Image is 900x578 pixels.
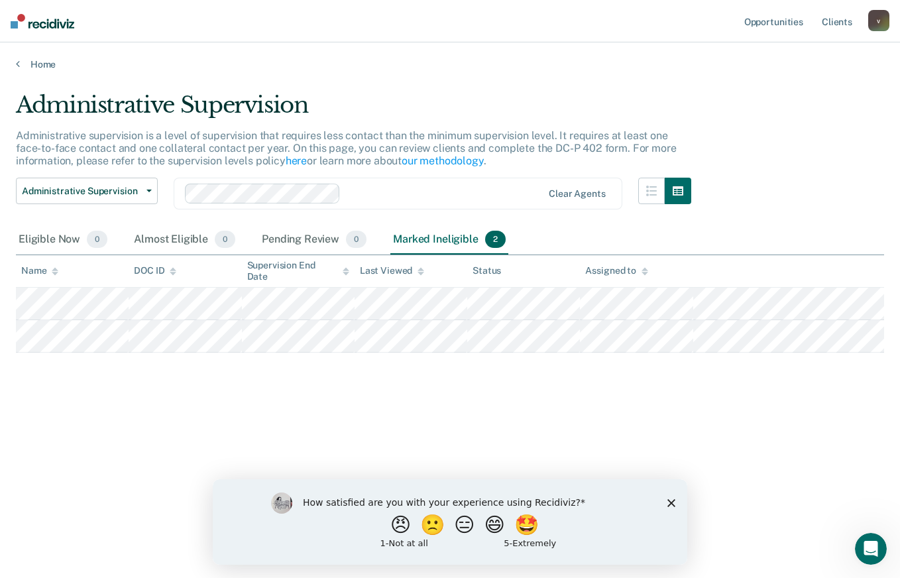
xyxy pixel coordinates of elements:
[16,225,110,255] div: Eligible Now0
[131,225,238,255] div: Almost Eligible0
[247,260,349,282] div: Supervision End Date
[11,14,74,29] img: Recidiviz
[134,265,176,276] div: DOC ID
[868,10,889,31] button: v
[346,231,366,248] span: 0
[16,129,676,167] p: Administrative supervision is a level of supervision that requires less contact than the minimum ...
[215,231,235,248] span: 0
[16,58,884,70] a: Home
[87,231,107,248] span: 0
[473,265,501,276] div: Status
[485,231,506,248] span: 2
[213,479,687,565] iframe: Survey by Kim from Recidiviz
[16,178,158,204] button: Administrative Supervision
[360,265,424,276] div: Last Viewed
[402,154,484,167] a: our methodology
[286,154,307,167] a: here
[16,91,691,129] div: Administrative Supervision
[22,186,141,197] span: Administrative Supervision
[585,265,647,276] div: Assigned to
[390,225,508,255] div: Marked Ineligible2
[21,265,58,276] div: Name
[259,225,369,255] div: Pending Review0
[855,533,887,565] iframe: Intercom live chat
[549,188,605,200] div: Clear agents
